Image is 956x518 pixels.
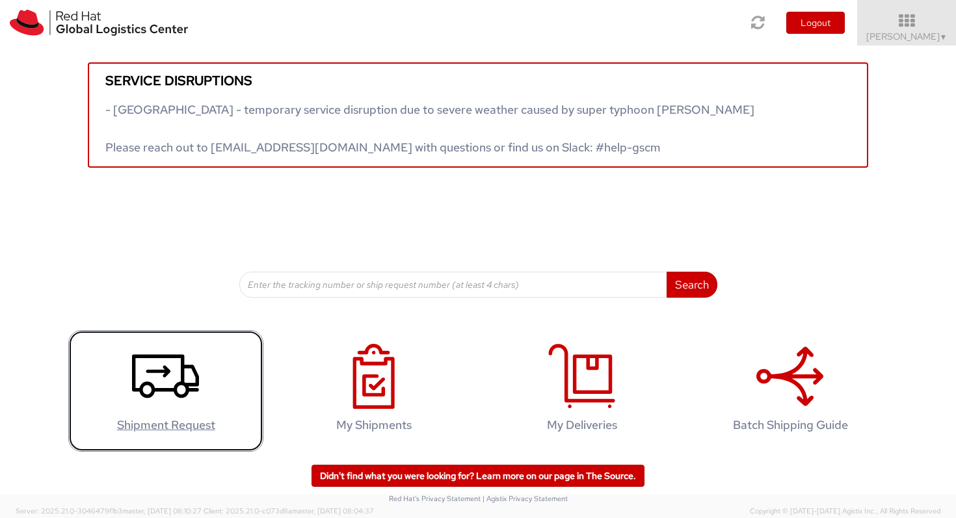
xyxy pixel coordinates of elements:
[105,73,851,88] h5: Service disruptions
[290,419,458,432] h4: My Shipments
[16,506,202,515] span: Server: 2025.21.0-3046479f1b3
[239,272,667,298] input: Enter the tracking number or ship request number (at least 4 chars)
[204,506,374,515] span: Client: 2025.21.0-c073d8a
[485,330,680,452] a: My Deliveries
[750,506,940,517] span: Copyright © [DATE]-[DATE] Agistix Inc., All Rights Reserved
[498,419,666,432] h4: My Deliveries
[667,272,717,298] button: Search
[389,494,481,503] a: Red Hat's Privacy Statement
[122,506,202,515] span: master, [DATE] 08:10:27
[786,12,845,34] button: Logout
[10,10,188,36] img: rh-logistics-00dfa346123c4ec078e1.svg
[866,31,948,42] span: [PERSON_NAME]
[706,419,874,432] h4: Batch Shipping Guide
[276,330,471,452] a: My Shipments
[940,32,948,42] span: ▼
[68,330,263,452] a: Shipment Request
[312,465,644,487] a: Didn't find what you were looking for? Learn more on our page in The Source.
[693,330,888,452] a: Batch Shipping Guide
[105,102,754,155] span: - [GEOGRAPHIC_DATA] - temporary service disruption due to severe weather caused by super typhoon ...
[292,506,374,515] span: master, [DATE] 08:04:37
[483,494,568,503] a: | Agistix Privacy Statement
[88,62,868,168] a: Service disruptions - [GEOGRAPHIC_DATA] - temporary service disruption due to severe weather caus...
[82,419,250,432] h4: Shipment Request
